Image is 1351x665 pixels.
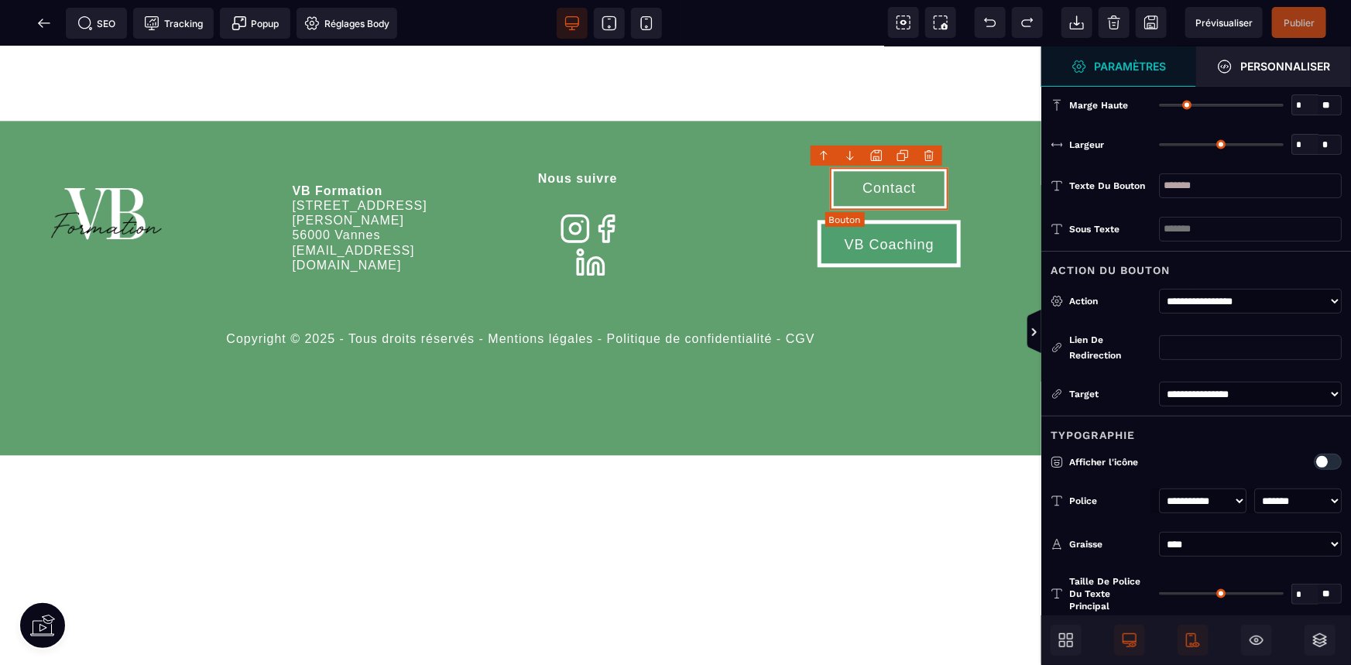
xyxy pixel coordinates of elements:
span: Ouvrir le gestionnaire de styles [1041,46,1196,87]
span: Afficher le mobile [1178,625,1209,656]
span: Afficher les vues [1041,310,1057,356]
span: Prévisualiser [1195,17,1253,29]
span: Ouvrir les blocs [1051,625,1082,656]
span: Voir les composants [888,7,919,38]
span: Copyright © 2025 - Tous droits réservés - Mentions légales - Politique de confidentialité - CGV [226,286,814,299]
span: [STREET_ADDRESS][PERSON_NAME] [293,153,427,180]
span: Tracking [144,15,203,31]
span: Favicon [297,8,397,39]
span: Rétablir [1012,7,1043,38]
span: Enregistrer le contenu [1272,7,1326,38]
span: Voir tablette [594,8,625,39]
strong: Paramètres [1095,60,1167,72]
span: Code de suivi [133,8,214,39]
span: Retour [29,8,60,39]
b: Nous suivre [538,125,618,139]
span: Nettoyage [1099,7,1130,38]
span: Popup [231,15,279,31]
span: Enregistrer [1136,7,1167,38]
p: Afficher l'icône [1051,454,1244,470]
div: Texte du bouton [1069,178,1151,194]
span: Afficher le desktop [1114,625,1145,656]
button: VB Coaching [818,173,961,221]
span: Masquer le bloc [1241,625,1272,656]
b: VB Formation [293,138,383,151]
div: Action du bouton [1041,251,1351,279]
div: Typographie [1041,416,1351,444]
span: Ouvrir les calques [1305,625,1336,656]
div: Target [1051,386,1151,402]
span: Marge haute [1069,99,1128,111]
div: Action [1069,293,1151,309]
div: Lien de redirection [1051,332,1151,363]
span: Défaire [975,7,1006,38]
span: Importer [1061,7,1092,38]
button: Contact [830,121,948,163]
span: Publier [1284,17,1315,29]
span: Voir bureau [557,8,588,39]
span: Ouvrir le gestionnaire de styles [1196,46,1351,87]
img: 86a4aa658127570b91344bfc39bbf4eb_Blanc_sur_fond_vert.png [46,121,166,216]
span: SEO [77,15,116,31]
span: Taille de police du texte principal [1069,575,1151,612]
span: Voir mobile [631,8,662,39]
div: Sous texte [1069,221,1151,237]
span: Métadata SEO [66,8,127,39]
span: [EMAIL_ADDRESS][DOMAIN_NAME] [293,197,415,225]
span: Réglages Body [304,15,389,31]
span: Aperçu [1185,7,1263,38]
span: Créer une alerte modale [220,8,290,39]
span: Largeur [1069,139,1104,151]
div: Graisse [1069,536,1151,552]
span: Capture d'écran [925,7,956,38]
strong: Personnaliser [1240,60,1330,72]
span: 56000 Vannes [293,182,381,195]
div: Police [1069,493,1151,509]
